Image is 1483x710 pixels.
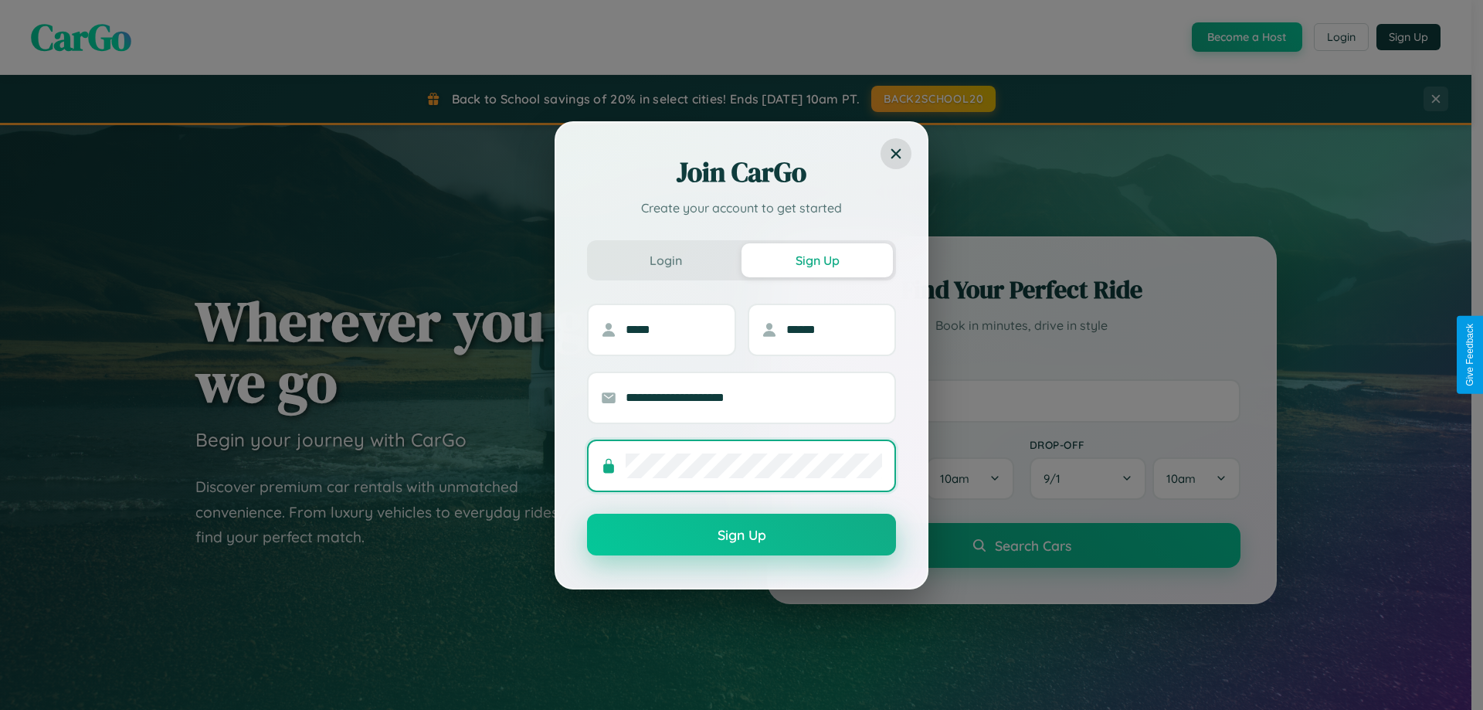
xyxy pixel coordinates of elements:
[587,199,896,217] p: Create your account to get started
[741,243,893,277] button: Sign Up
[587,514,896,555] button: Sign Up
[1464,324,1475,386] div: Give Feedback
[590,243,741,277] button: Login
[587,154,896,191] h2: Join CarGo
